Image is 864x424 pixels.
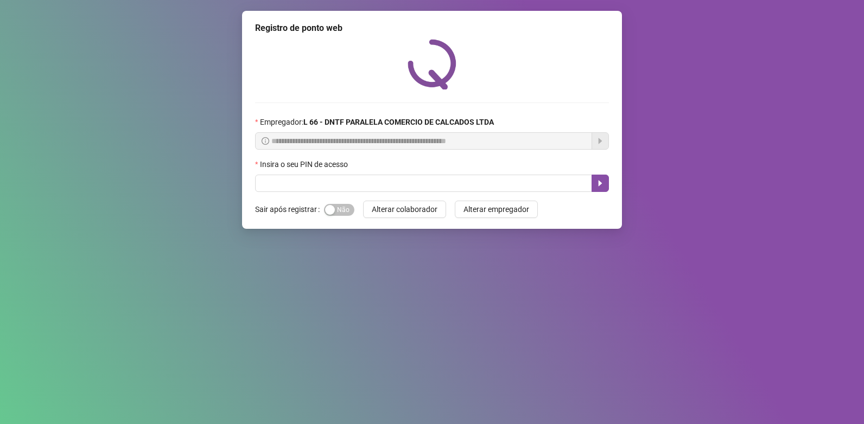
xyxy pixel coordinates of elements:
[463,203,529,215] span: Alterar empregador
[596,179,605,188] span: caret-right
[363,201,446,218] button: Alterar colaborador
[260,116,494,128] span: Empregador :
[372,203,437,215] span: Alterar colaborador
[455,201,538,218] button: Alterar empregador
[255,158,355,170] label: Insira o seu PIN de acesso
[408,39,456,89] img: QRPoint
[262,137,269,145] span: info-circle
[255,22,609,35] div: Registro de ponto web
[303,118,494,126] strong: L 66 - DNTF PARALELA COMERCIO DE CALCADOS LTDA
[255,201,324,218] label: Sair após registrar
